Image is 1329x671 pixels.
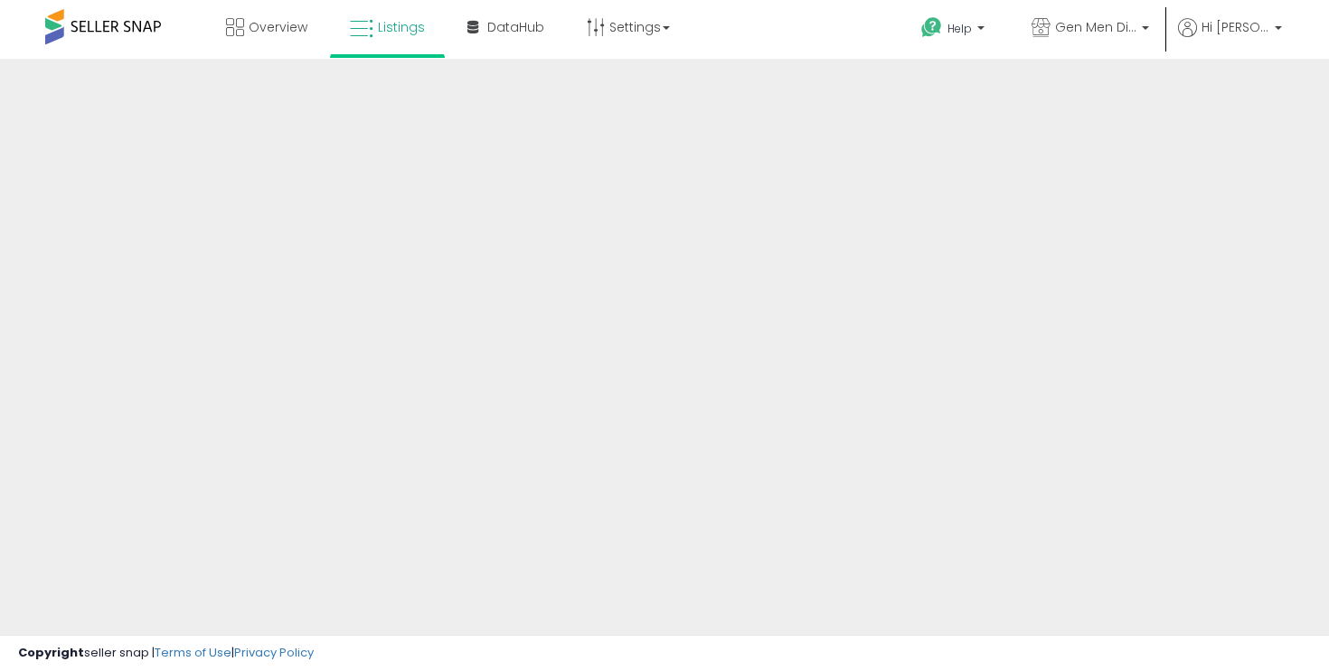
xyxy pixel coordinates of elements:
[378,18,425,36] span: Listings
[947,21,972,36] span: Help
[155,644,231,661] a: Terms of Use
[18,644,84,661] strong: Copyright
[920,16,943,39] i: Get Help
[18,645,314,662] div: seller snap | |
[249,18,307,36] span: Overview
[234,644,314,661] a: Privacy Policy
[1055,18,1136,36] span: Gen Men Distributor
[487,18,544,36] span: DataHub
[1202,18,1269,36] span: Hi [PERSON_NAME]
[907,3,1003,59] a: Help
[1178,18,1282,59] a: Hi [PERSON_NAME]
